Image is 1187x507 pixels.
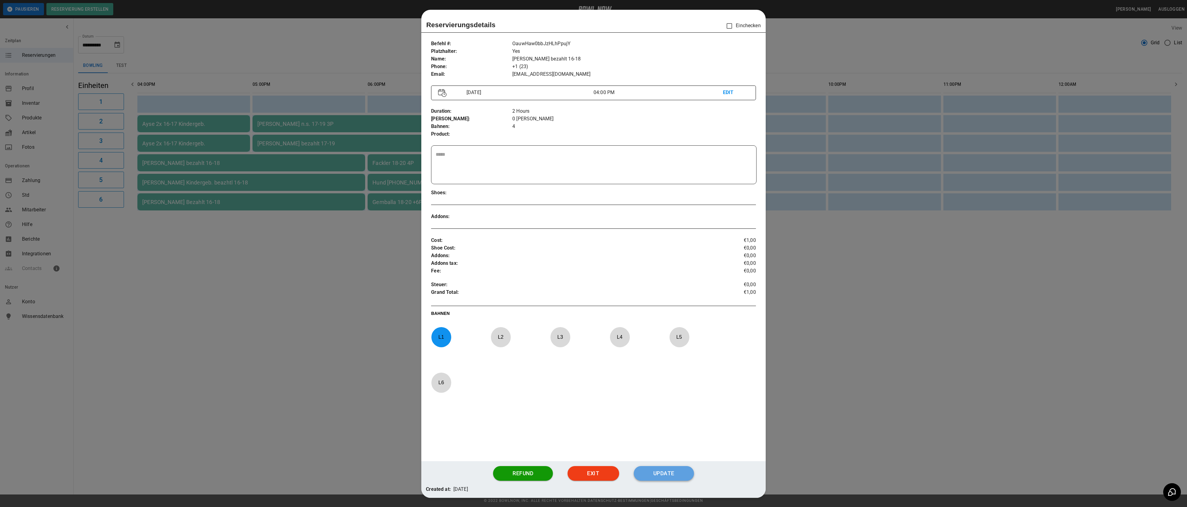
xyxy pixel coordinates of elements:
p: Addons : [431,252,702,260]
p: Phone : [431,63,512,71]
p: L 1 [431,330,451,344]
img: Vector [438,89,447,97]
p: L 3 [550,330,570,344]
p: Addons : [431,213,512,221]
p: Cost : [431,237,702,244]
p: Steuer : [431,281,702,289]
button: Refund [493,466,553,481]
p: €1,00 [702,237,756,244]
p: L 4 [610,330,630,344]
p: 2 Hours [512,108,756,115]
p: 0 [PERSON_NAME] [512,115,756,123]
p: Grand Total : [431,289,702,298]
p: [DATE] [453,486,468,493]
p: €0,00 [702,267,756,275]
p: €0,00 [702,260,756,267]
p: Reservierungsdetails [426,20,495,30]
p: [PERSON_NAME] bezahlt 16-18 [512,55,756,63]
p: [EMAIL_ADDRESS][DOMAIN_NAME] [512,71,756,78]
p: Platzhalter : [431,48,512,55]
p: €0,00 [702,281,756,289]
p: 04:00 PM [593,89,723,96]
p: Fee : [431,267,702,275]
p: Befehl # : [431,40,512,48]
p: €0,00 [702,244,756,252]
p: [DATE] [464,89,593,96]
p: Addons tax : [431,260,702,267]
p: Duration : [431,108,512,115]
p: EDIT [723,89,749,97]
p: [PERSON_NAME] : [431,115,512,123]
p: Yes [512,48,756,55]
p: Created at: [426,486,451,493]
p: €1,00 [702,289,756,298]
p: Einchecken [723,20,761,32]
p: Shoes : [431,189,512,197]
p: L 5 [669,330,689,344]
button: Exit [568,466,619,481]
p: Product : [431,130,512,138]
p: Email : [431,71,512,78]
p: Bahnen : [431,123,512,130]
button: Update [634,466,694,481]
p: Shoe Cost : [431,244,702,252]
p: OauwHaw0bbJzHLhPpujY [512,40,756,48]
p: €0,00 [702,252,756,260]
p: +1 (23) [512,63,756,71]
p: Name : [431,55,512,63]
p: 4 [512,123,756,130]
p: BAHNEN [431,310,756,319]
p: L 2 [491,330,511,344]
p: L 6 [431,375,451,390]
